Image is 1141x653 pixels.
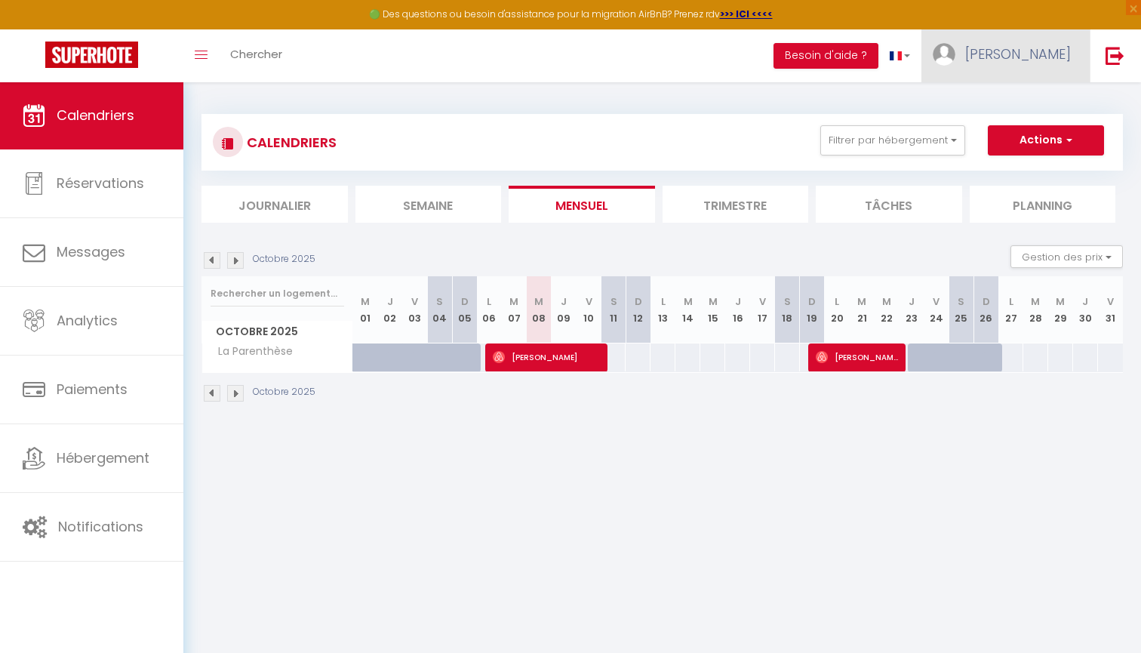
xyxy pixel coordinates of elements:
[675,276,700,343] th: 14
[970,186,1116,223] li: Planning
[759,294,766,309] abbr: V
[461,294,469,309] abbr: D
[1107,294,1114,309] abbr: V
[57,174,144,193] span: Réservations
[983,294,990,309] abbr: D
[57,106,134,125] span: Calendriers
[958,294,964,309] abbr: S
[700,276,725,343] th: 15
[58,517,143,536] span: Notifications
[626,276,650,343] th: 12
[921,29,1090,82] a: ... [PERSON_NAME]
[875,276,900,343] th: 22
[825,276,850,343] th: 20
[201,186,348,223] li: Journalier
[800,276,825,343] th: 19
[527,276,552,343] th: 08
[502,276,527,343] th: 07
[601,276,626,343] th: 11
[57,448,149,467] span: Hébergement
[965,45,1071,63] span: [PERSON_NAME]
[650,276,675,343] th: 13
[933,294,940,309] abbr: V
[477,276,502,343] th: 06
[998,276,1023,343] th: 27
[493,343,601,371] span: [PERSON_NAME]
[402,276,427,343] th: 03
[552,276,577,343] th: 09
[1023,276,1048,343] th: 28
[857,294,866,309] abbr: M
[850,276,875,343] th: 21
[509,294,518,309] abbr: M
[411,294,418,309] abbr: V
[973,276,998,343] th: 26
[1082,294,1088,309] abbr: J
[773,43,878,69] button: Besoin d'aide ?
[534,294,543,309] abbr: M
[709,294,718,309] abbr: M
[635,294,642,309] abbr: D
[57,311,118,330] span: Analytics
[899,276,924,343] th: 23
[1009,294,1013,309] abbr: L
[684,294,693,309] abbr: M
[355,186,502,223] li: Semaine
[353,276,378,343] th: 01
[243,125,337,159] h3: CALENDRIERS
[509,186,655,223] li: Mensuel
[361,294,370,309] abbr: M
[202,321,352,343] span: Octobre 2025
[949,276,973,343] th: 25
[487,294,491,309] abbr: L
[924,276,949,343] th: 24
[720,8,773,20] a: >>> ICI <<<<
[933,43,955,66] img: ...
[211,280,344,307] input: Rechercher un logement...
[835,294,839,309] abbr: L
[1010,245,1123,268] button: Gestion des prix
[377,276,402,343] th: 02
[219,29,294,82] a: Chercher
[725,276,750,343] th: 16
[452,276,477,343] th: 05
[577,276,601,343] th: 10
[816,343,899,371] span: [PERSON_NAME]
[784,294,791,309] abbr: S
[882,294,891,309] abbr: M
[1048,276,1073,343] th: 29
[775,276,800,343] th: 18
[253,385,315,399] p: Octobre 2025
[988,125,1104,156] button: Actions
[750,276,775,343] th: 17
[1098,276,1123,343] th: 31
[808,294,816,309] abbr: D
[387,294,393,309] abbr: J
[561,294,567,309] abbr: J
[230,46,282,62] span: Chercher
[57,242,125,261] span: Messages
[205,343,297,360] span: La Parenthèse
[820,125,965,156] button: Filtrer par hébergement
[1073,276,1098,343] th: 30
[253,252,315,266] p: Octobre 2025
[427,276,452,343] th: 04
[1031,294,1040,309] abbr: M
[57,380,128,399] span: Paiements
[610,294,617,309] abbr: S
[661,294,666,309] abbr: L
[735,294,741,309] abbr: J
[436,294,443,309] abbr: S
[586,294,592,309] abbr: V
[909,294,915,309] abbr: J
[816,186,962,223] li: Tâches
[1106,46,1124,65] img: logout
[663,186,809,223] li: Trimestre
[1056,294,1065,309] abbr: M
[45,42,138,68] img: Super Booking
